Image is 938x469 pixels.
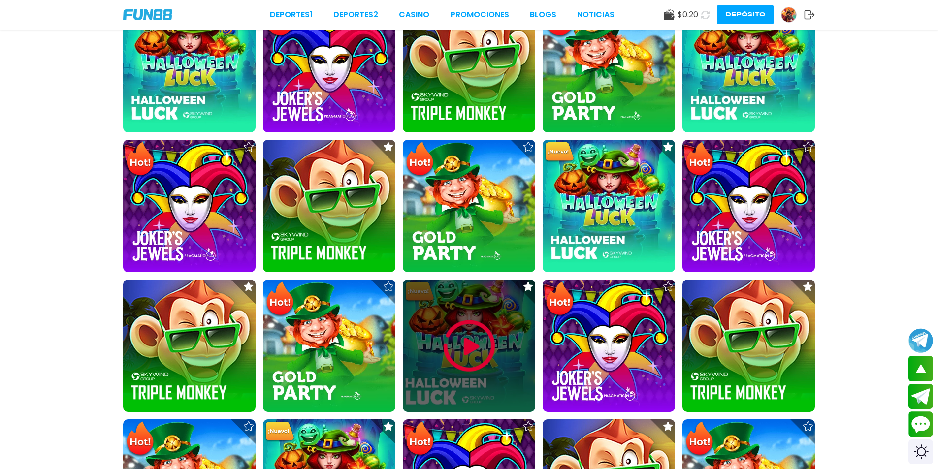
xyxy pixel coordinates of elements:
a: Deportes1 [270,9,313,21]
img: Hot [683,141,715,179]
img: Hot [544,281,576,319]
img: Hot [264,281,296,319]
img: New [264,420,296,443]
img: Triple Monkey [263,140,395,272]
button: Contact customer service [908,411,933,437]
button: Depósito [717,5,774,24]
a: Avatar [781,7,804,23]
img: Gold Party [263,280,395,412]
img: Play Game [440,316,499,375]
button: Join telegram channel [908,328,933,353]
img: Halloween Luck™ [543,140,675,272]
img: Hot [683,420,715,459]
img: Joker's Jewels [123,140,256,272]
a: CASINO [399,9,429,21]
img: Joker's Jewels [682,140,815,272]
img: Hot [404,420,436,459]
img: Triple Monkey [682,280,815,412]
img: Hot [404,141,436,179]
span: $ 0.20 [678,9,698,21]
img: Avatar [781,7,796,22]
button: Join telegram [908,384,933,409]
img: Company Logo [123,9,172,20]
img: Gold Party [403,140,535,272]
img: Hot [124,141,156,179]
a: NOTICIAS [577,9,615,21]
a: BLOGS [530,9,556,21]
a: Promociones [451,9,509,21]
button: scroll up [908,356,933,381]
img: Triple Monkey [123,280,256,412]
a: Deportes2 [333,9,378,21]
img: Joker's Jewels [543,280,675,412]
img: Hot [124,420,156,459]
div: Switch theme [908,439,933,464]
img: New [544,141,576,163]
